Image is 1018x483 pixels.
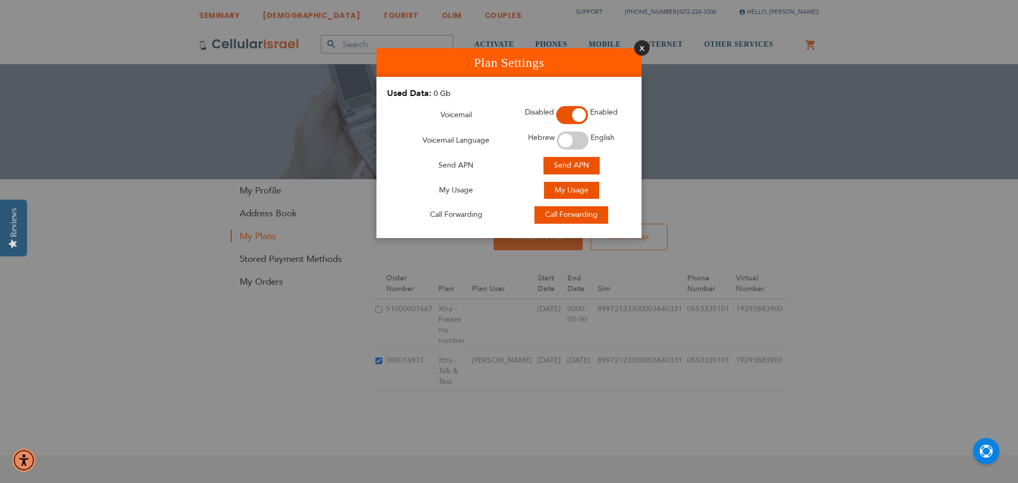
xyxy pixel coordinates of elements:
td: Voicemail Language [387,128,525,153]
span: Enabled [590,107,618,117]
span: Disabled [525,107,554,117]
span: Send APN [554,160,589,170]
button: Call Forwarding [534,206,608,224]
td: My Usage [387,178,525,203]
button: My Usage [544,182,599,199]
td: Voicemail [387,102,525,128]
div: Reviews [9,208,19,237]
span: English [591,133,615,143]
h1: Plan Settings [376,48,642,77]
span: Call Forwarding [545,209,598,219]
span: Hebrew [528,133,555,143]
td: Send APN [387,153,525,178]
button: Send APN [543,157,600,174]
div: Accessibility Menu [12,449,36,472]
label: Used Data: [387,87,432,99]
span: My Usage [555,185,589,195]
td: Call Forwarding [387,203,525,227]
span: 0 Gb [434,89,451,99]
